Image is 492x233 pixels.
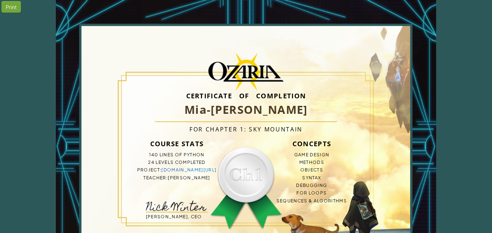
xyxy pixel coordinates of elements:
[161,167,216,172] a: [DOMAIN_NAME][URL]
[206,125,303,133] span: Chapter 1: Sky Mountain
[260,189,363,197] li: For Loops
[146,201,207,211] img: signature-nick.png
[260,166,363,174] li: Objects
[260,158,363,166] li: Methods
[168,175,210,180] span: [PERSON_NAME]
[260,151,363,158] li: Game Design
[156,160,205,165] span: levels completed
[260,197,363,205] li: Sequences & Algorithms
[125,136,229,151] h3: Course Stats
[260,174,363,182] li: Syntax
[260,136,363,151] h3: Concepts
[143,175,166,180] span: Teacher
[137,167,160,172] span: Project
[160,167,161,172] span: :
[149,152,158,157] span: 140
[1,1,21,13] div: Print
[125,93,367,98] h3: Certificate of Completion
[146,214,202,219] span: [PERSON_NAME], CEO
[184,152,205,157] span: Python
[189,125,203,133] span: For
[160,152,183,157] span: lines of
[260,182,363,189] li: Debugging
[148,160,155,165] span: 24
[166,175,168,180] span: :
[155,98,338,122] h1: Mia-[PERSON_NAME]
